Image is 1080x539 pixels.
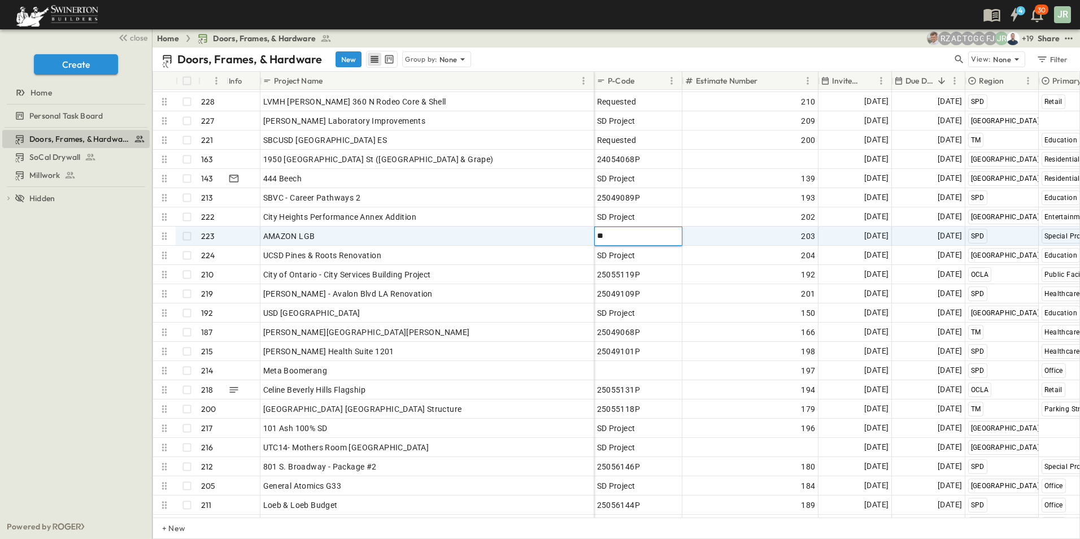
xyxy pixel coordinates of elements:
span: 25055118P [597,403,641,415]
span: SD Project [597,423,635,434]
span: [DATE] [864,114,889,127]
div: Millworktest [2,166,150,184]
span: SPD [971,463,985,471]
span: [DATE] [864,95,889,108]
p: 200 [201,403,216,415]
span: 193 [801,192,815,203]
span: 25049089P [597,192,641,203]
span: SD Project [597,442,635,453]
span: 209 [801,115,815,127]
span: 202 [801,211,815,223]
button: Sort [203,75,215,87]
p: + New [162,523,169,534]
div: Gerrad Gerber (gerrad.gerber@swinerton.com) [972,32,986,45]
span: Home [31,87,52,98]
span: [DATE] [864,345,889,358]
div: Francisco J. Sanchez (frsanchez@swinerton.com) [983,32,997,45]
span: 801 S. Broadway - Package #2 [263,461,377,472]
span: Meta Boomerang [263,365,328,376]
span: SD Project [597,115,635,127]
span: LVMH [PERSON_NAME] 360 N Rodeo Core & Shell [263,96,446,107]
button: Filter [1032,51,1071,67]
span: AMAZON LGB [263,231,315,242]
span: 196 [801,423,815,434]
span: USD [GEOGRAPHIC_DATA] [263,307,360,319]
span: SPD [971,194,985,202]
div: Info [229,65,242,97]
span: [DATE] [938,172,962,185]
span: [DATE] [864,249,889,262]
span: SD Project [597,480,635,492]
span: [DATE] [938,153,962,166]
p: 212 [201,461,214,472]
span: Residential [1044,155,1080,163]
button: Sort [325,75,337,87]
span: 25049101P [597,346,641,357]
span: Celine Beverly Hills Flagship [263,384,366,395]
span: [PERSON_NAME] Laboratory Improvements [263,115,426,127]
span: [DATE] [864,191,889,204]
span: SPD [971,290,985,298]
img: Brandon Norcutt (brandon.norcutt@swinerton.com) [1006,32,1020,45]
span: 25055119P [597,269,641,280]
span: [GEOGRAPHIC_DATA] [GEOGRAPHIC_DATA] Structure [263,403,462,415]
span: [DATE] [938,249,962,262]
span: Education [1044,194,1078,202]
span: 1950 [GEOGRAPHIC_DATA] St ([GEOGRAPHIC_DATA] & Grape) [263,154,494,165]
span: SD Project [597,173,635,184]
span: 180 [801,461,815,472]
p: 223 [201,231,215,242]
nav: breadcrumbs [157,33,338,44]
button: 4 [1003,5,1026,25]
span: City of Ontario - City Services Building Project [263,269,431,280]
span: 25056146P [597,461,641,472]
div: Robert Zeilinger (robert.zeilinger@swinerton.com) [938,32,952,45]
span: Healthcare [1044,347,1080,355]
span: [DATE] [864,460,889,473]
p: None [439,54,458,65]
a: Doors, Frames, & Hardware [2,131,147,147]
p: Due Date [905,75,933,86]
span: SBCUSD [GEOGRAPHIC_DATA] ES [263,134,387,146]
a: Millwork [2,167,147,183]
span: 197 [801,365,815,376]
p: 221 [201,134,214,146]
span: [DATE] [938,364,962,377]
p: Project Name [274,75,323,86]
span: [DATE] [864,441,889,454]
span: Doors, Frames, & Hardware [29,133,129,145]
span: Healthcare [1044,290,1080,298]
span: [DATE] [864,402,889,415]
span: [DATE] [938,306,962,319]
span: [PERSON_NAME][GEOGRAPHIC_DATA][PERSON_NAME] [263,327,470,338]
span: [DATE] [864,364,889,377]
span: 201 [801,288,815,299]
span: Requested [597,96,637,107]
button: Sort [637,75,649,87]
a: SoCal Drywall [2,149,147,165]
span: OCLA [971,386,989,394]
span: close [130,32,147,44]
span: [DATE] [864,229,889,242]
div: SoCal Drywalltest [2,148,150,166]
p: 224 [201,250,215,261]
div: # [198,72,227,90]
span: [GEOGRAPHIC_DATA] [971,175,1040,182]
span: [DATE] [864,287,889,300]
button: New [336,51,362,67]
span: SD Project [597,250,635,261]
span: [DATE] [938,325,962,338]
span: 184 [801,480,815,492]
p: 163 [201,154,214,165]
div: Info [227,72,260,90]
div: Travis Osterloh (travis.osterloh@swinerton.com) [961,32,974,45]
span: SBVC - Career Pathways 2 [263,192,361,203]
span: Office [1044,482,1063,490]
span: [DATE] [938,268,962,281]
span: UCSD Pines & Roots Renovation [263,250,382,261]
span: [DATE] [938,421,962,434]
button: Menu [577,74,590,88]
span: SPD [971,98,985,106]
span: [DATE] [938,95,962,108]
div: Doors, Frames, & Hardwaretest [2,130,150,148]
